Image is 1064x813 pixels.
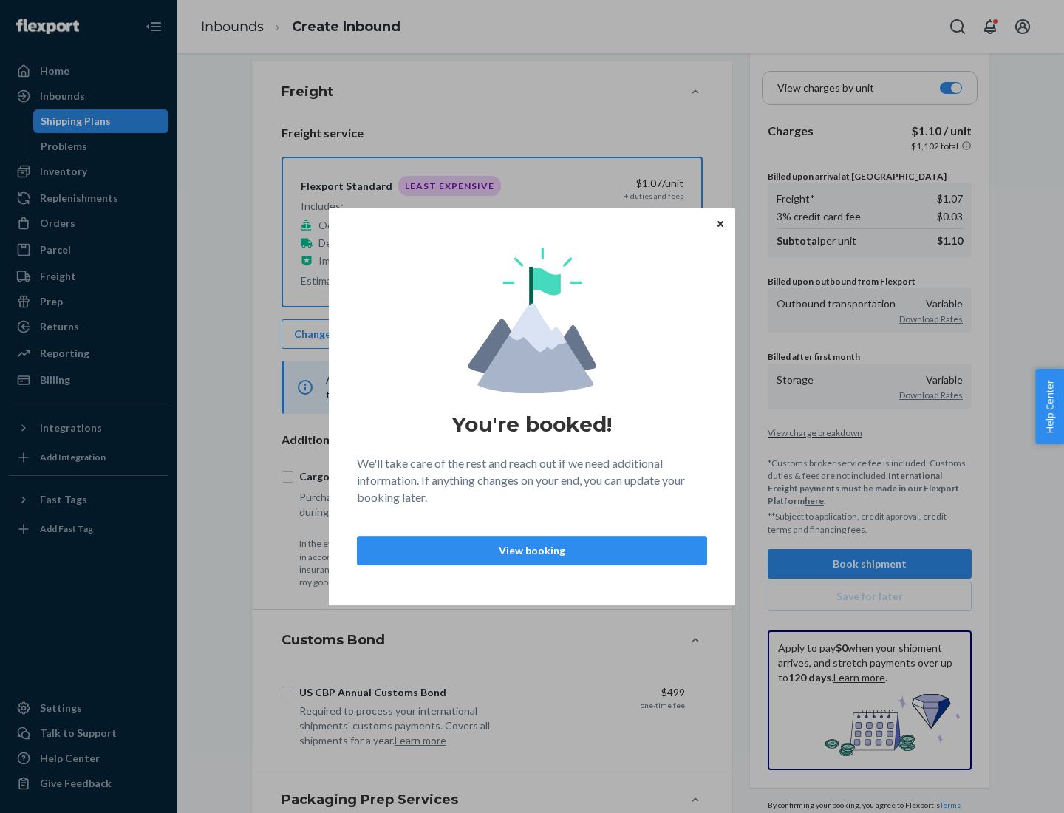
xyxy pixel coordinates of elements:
[452,411,612,438] h1: You're booked!
[713,215,728,231] button: Close
[369,543,695,558] p: View booking
[357,536,707,565] button: View booking
[357,455,707,506] p: We'll take care of the rest and reach out if we need additional information. If anything changes ...
[468,248,596,393] img: svg+xml,%3Csvg%20viewBox%3D%220%200%20174%20197%22%20fill%3D%22none%22%20xmlns%3D%22http%3A%2F%2F...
